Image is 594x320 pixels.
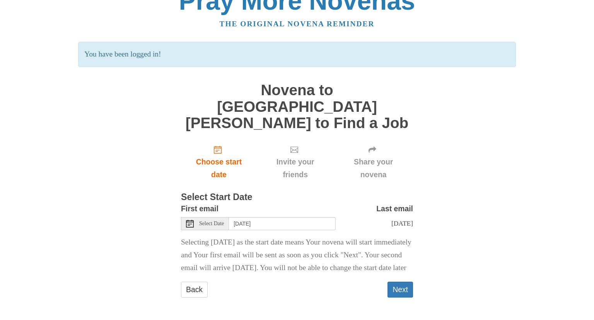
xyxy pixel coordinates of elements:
[341,156,405,181] span: Share your novena
[181,282,208,298] a: Back
[334,139,413,185] div: Click "Next" to confirm your start date first.
[229,217,336,230] input: Use the arrow keys to pick a date
[181,236,413,274] p: Selecting [DATE] as the start date means Your novena will start immediately and Your first email ...
[220,20,375,28] a: The original novena reminder
[257,139,334,185] div: Click "Next" to confirm your start date first.
[199,221,224,226] span: Select Date
[391,219,413,227] span: [DATE]
[265,156,326,181] span: Invite your friends
[189,156,249,181] span: Choose start date
[181,202,218,215] label: First email
[181,192,413,202] h3: Select Start Date
[376,202,413,215] label: Last email
[181,82,413,132] h1: Novena to [GEOGRAPHIC_DATA][PERSON_NAME] to Find a Job
[181,139,257,185] a: Choose start date
[78,42,515,67] p: You have been logged in!
[387,282,413,298] button: Next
